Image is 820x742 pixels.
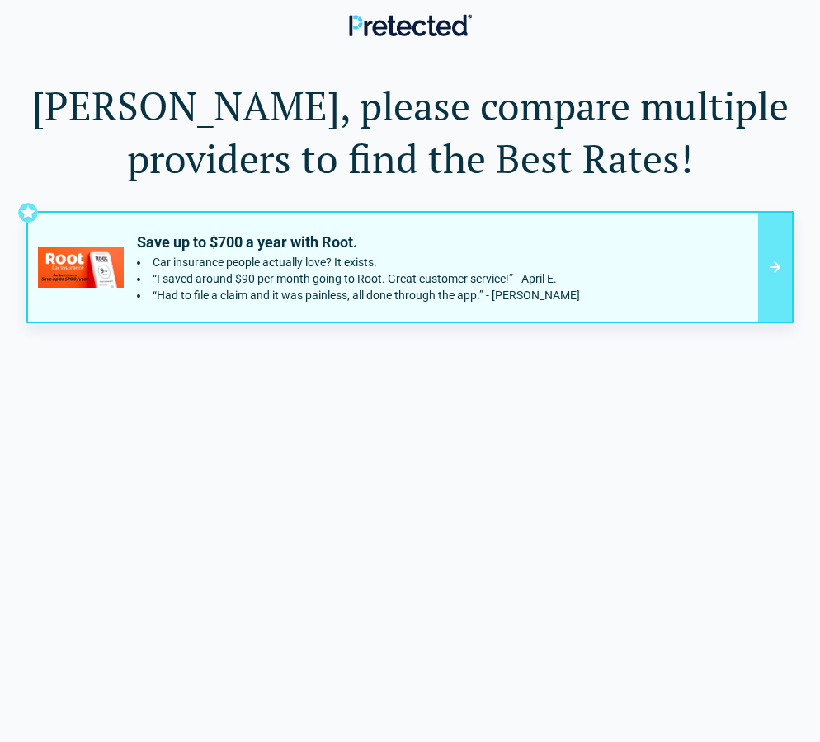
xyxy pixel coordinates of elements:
li: “Had to file a claim and it was painless, all done through the app.” - Kevin T. [137,289,580,302]
img: root's logo [38,247,124,288]
li: “I saved around $90 per month going to Root. Great customer service!” - April E. [137,272,580,285]
p: Save up to $700 a year with Root. [137,232,580,252]
li: Car insurance people actually love? It exists. [137,256,580,269]
h1: [PERSON_NAME], please compare multiple providers to find the Best Rates! [26,79,794,185]
a: root's logoSave up to $700 a year with Root.Car insurance people actually love? It exists.“I save... [26,211,794,323]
